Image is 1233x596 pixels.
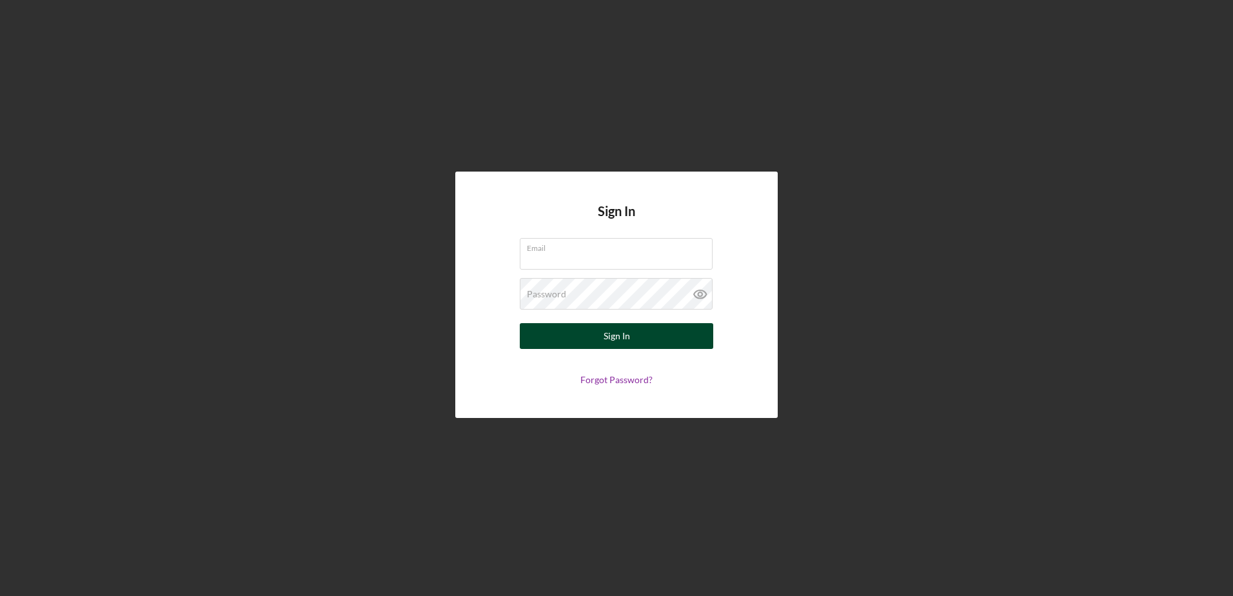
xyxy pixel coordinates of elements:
button: Sign In [520,323,713,349]
label: Email [527,239,713,253]
h4: Sign In [598,204,635,238]
div: Sign In [604,323,630,349]
label: Password [527,289,566,299]
a: Forgot Password? [580,374,653,385]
